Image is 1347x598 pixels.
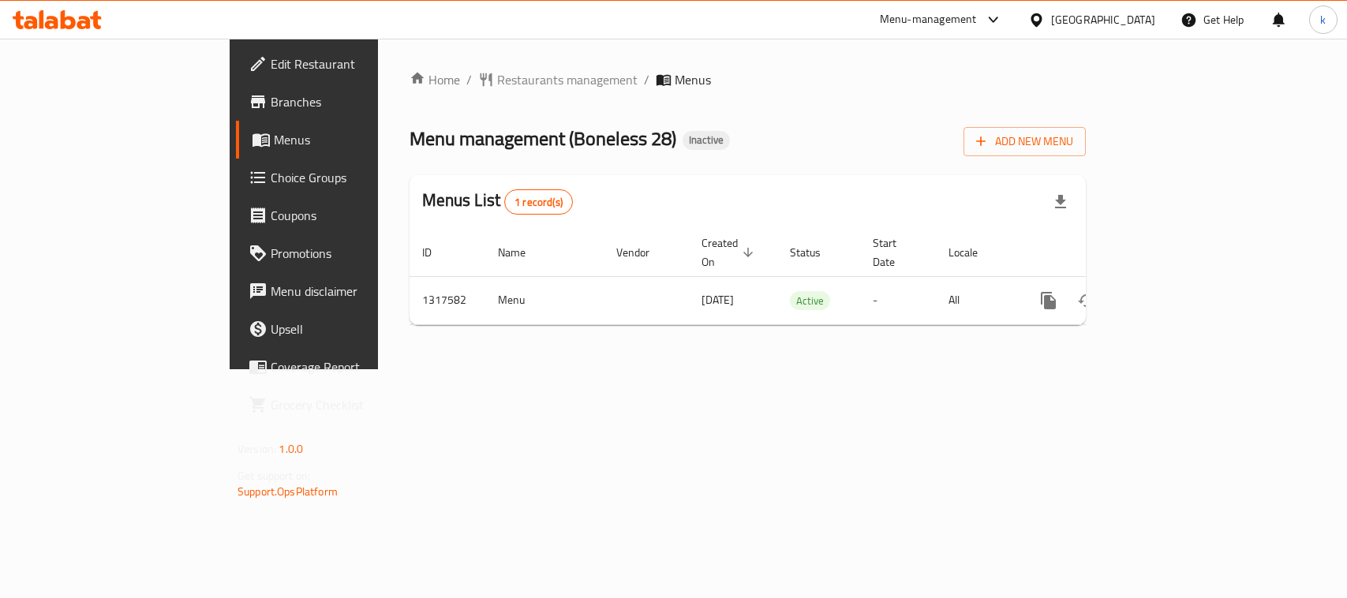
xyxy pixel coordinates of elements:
[949,243,998,262] span: Locale
[271,244,442,263] span: Promotions
[236,196,455,234] a: Coupons
[410,121,676,156] span: Menu management ( Boneless 28 )
[963,127,1086,156] button: Add New Menu
[497,70,638,89] span: Restaurants management
[1068,282,1106,320] button: Change Status
[790,291,830,310] div: Active
[271,168,442,187] span: Choice Groups
[936,276,1017,324] td: All
[279,439,303,459] span: 1.0.0
[505,195,572,210] span: 1 record(s)
[860,276,936,324] td: -
[236,386,455,424] a: Grocery Checklist
[644,70,649,89] li: /
[466,70,472,89] li: /
[271,282,442,301] span: Menu disclaimer
[1042,183,1079,221] div: Export file
[271,92,442,111] span: Branches
[616,243,670,262] span: Vendor
[238,465,310,486] span: Get support on:
[271,54,442,73] span: Edit Restaurant
[236,310,455,348] a: Upsell
[1017,229,1194,277] th: Actions
[236,272,455,310] a: Menu disclaimer
[880,10,977,29] div: Menu-management
[410,70,1086,89] nav: breadcrumb
[683,131,730,150] div: Inactive
[271,206,442,225] span: Coupons
[976,132,1073,151] span: Add New Menu
[274,130,442,149] span: Menus
[271,395,442,414] span: Grocery Checklist
[238,481,338,502] a: Support.OpsPlatform
[236,348,455,386] a: Coverage Report
[422,243,452,262] span: ID
[790,292,830,310] span: Active
[504,189,573,215] div: Total records count
[683,133,730,147] span: Inactive
[1051,11,1155,28] div: [GEOGRAPHIC_DATA]
[236,234,455,272] a: Promotions
[238,439,276,459] span: Version:
[422,189,573,215] h2: Menus List
[236,83,455,121] a: Branches
[410,229,1194,325] table: enhanced table
[498,243,546,262] span: Name
[873,234,917,271] span: Start Date
[675,70,711,89] span: Menus
[236,159,455,196] a: Choice Groups
[271,357,442,376] span: Coverage Report
[702,290,734,310] span: [DATE]
[478,70,638,89] a: Restaurants management
[236,45,455,83] a: Edit Restaurant
[1320,11,1326,28] span: k
[271,320,442,338] span: Upsell
[790,243,841,262] span: Status
[236,121,455,159] a: Menus
[1030,282,1068,320] button: more
[485,276,604,324] td: Menu
[702,234,758,271] span: Created On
